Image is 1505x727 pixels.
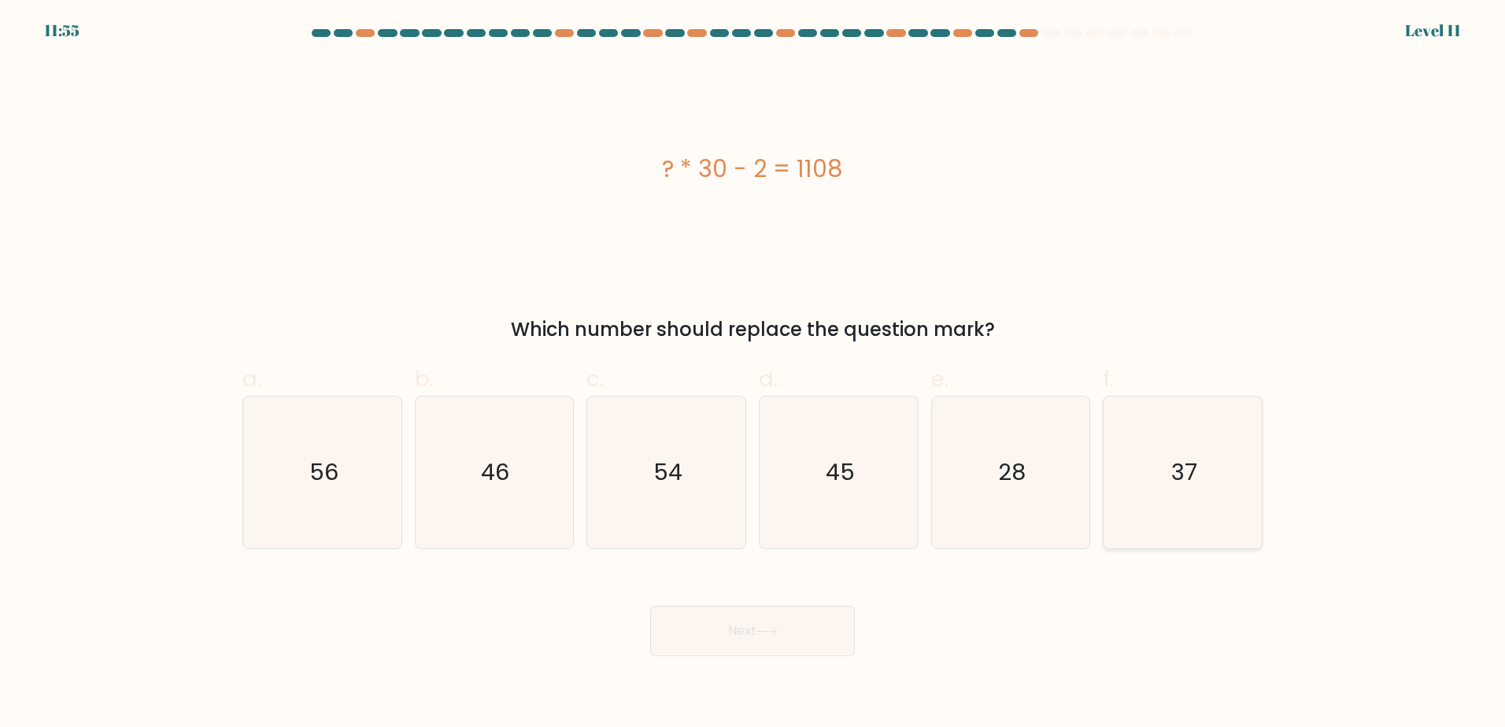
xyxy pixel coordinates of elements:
[415,363,434,394] span: b.
[242,151,1263,186] div: ? * 30 - 2 = 1108
[826,456,855,488] text: 45
[653,456,682,488] text: 54
[252,316,1253,344] div: Which number should replace the question mark?
[44,19,80,42] div: 11:55
[931,363,948,394] span: e.
[242,363,261,394] span: a.
[650,606,855,656] button: Next
[998,456,1026,488] text: 28
[1405,19,1461,42] div: Level 11
[759,363,778,394] span: d.
[586,363,604,394] span: c.
[1103,363,1114,394] span: f.
[482,456,510,488] text: 46
[1171,456,1197,488] text: 37
[309,456,338,488] text: 56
